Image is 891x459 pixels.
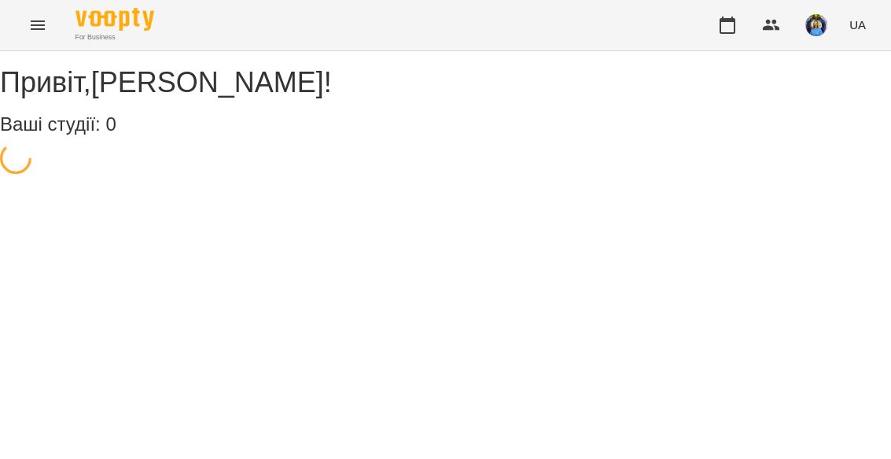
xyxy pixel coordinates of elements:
[19,6,57,44] button: Menu
[105,113,116,135] span: 0
[843,10,872,39] button: UA
[75,32,154,43] span: For Business
[849,17,866,33] span: UA
[75,8,154,31] img: Voopty Logo
[805,14,827,36] img: 392c9eb3378418094b3657d32dfeeeda.jpeg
